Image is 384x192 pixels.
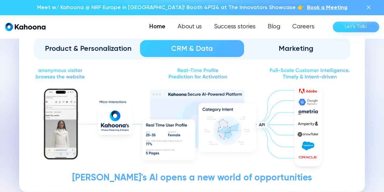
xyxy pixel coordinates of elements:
a: Careers [286,21,321,33]
a: Home [143,21,172,33]
a: home [5,23,46,31]
a: Book a Meeting [307,4,347,12]
div: Let’s Talk! [345,22,367,32]
div: [PERSON_NAME]'s AI opens a new world of opportunities [34,173,350,183]
div: Marketing [253,44,339,54]
a: Blog [262,21,286,33]
div: CRM & Data [148,44,235,54]
div: Product & Personalization [45,44,131,54]
a: About us [172,21,208,33]
p: Meet w/ Kahoona @ NRF Europe in [GEOGRAPHIC_DATA]! Booth 4P124 at The Innovators Showcase 👉 [37,4,304,12]
span: Book a Meeting [307,5,347,10]
a: Success stories [208,21,262,33]
a: Let’s Talk! [333,22,379,32]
